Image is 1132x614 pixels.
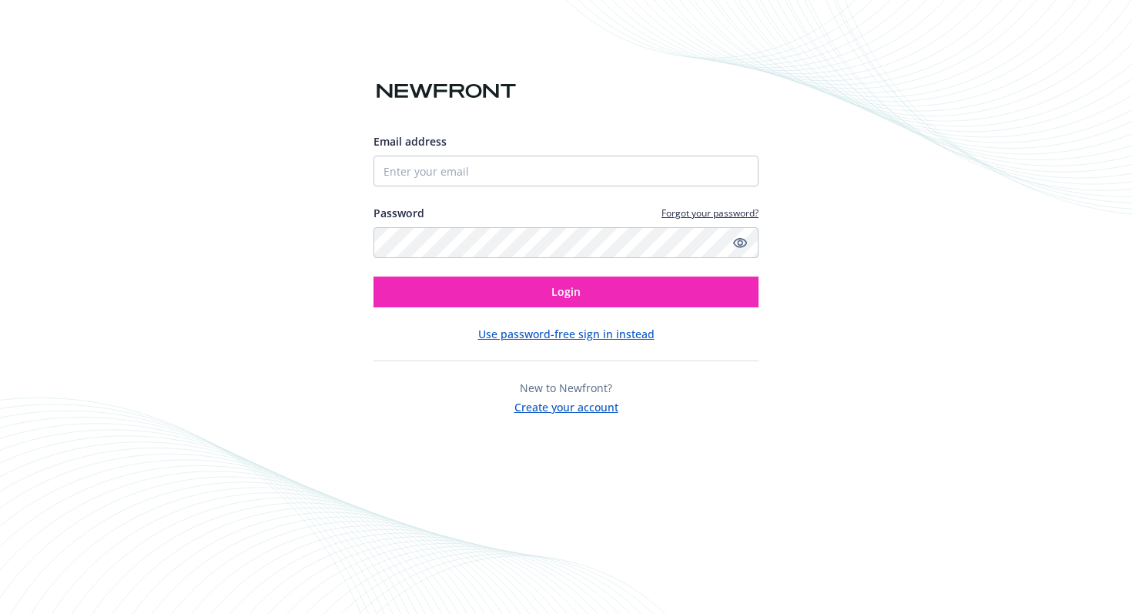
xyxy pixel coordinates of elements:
[661,206,759,220] a: Forgot your password?
[520,381,612,395] span: New to Newfront?
[551,284,581,299] span: Login
[373,78,519,105] img: Newfront logo
[373,156,759,186] input: Enter your email
[373,205,424,221] label: Password
[478,326,655,342] button: Use password-free sign in instead
[373,277,759,307] button: Login
[373,227,759,258] input: Enter your password
[514,396,618,415] button: Create your account
[373,134,447,149] span: Email address
[731,233,749,252] a: Show password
